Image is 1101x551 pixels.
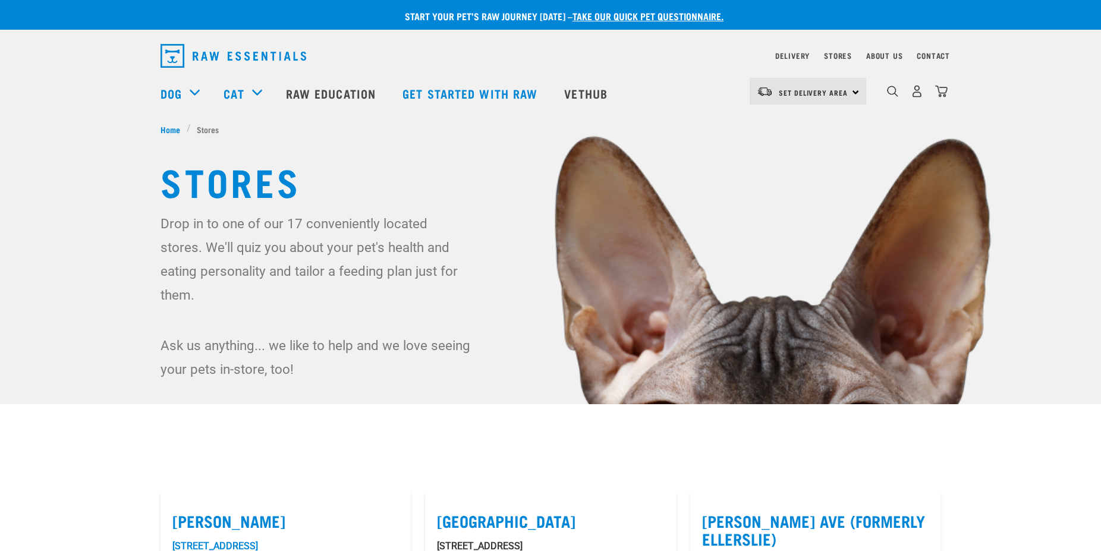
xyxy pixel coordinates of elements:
[887,86,898,97] img: home-icon-1@2x.png
[775,53,810,58] a: Delivery
[572,13,723,18] a: take our quick pet questionnaire.
[866,53,902,58] a: About Us
[911,85,923,97] img: user.png
[161,159,940,202] h1: Stores
[779,90,848,95] span: Set Delivery Area
[161,333,473,381] p: Ask us anything... we like to help and we love seeing your pets in-store, too!
[552,70,622,117] a: Vethub
[935,85,948,97] img: home-icon@2x.png
[161,123,180,136] span: Home
[161,123,187,136] a: Home
[824,53,852,58] a: Stores
[161,123,940,136] nav: breadcrumbs
[917,53,950,58] a: Contact
[274,70,391,117] a: Raw Education
[437,512,663,530] label: [GEOGRAPHIC_DATA]
[391,70,552,117] a: Get started with Raw
[161,84,182,102] a: Dog
[224,84,244,102] a: Cat
[702,512,929,548] label: [PERSON_NAME] Ave (Formerly Ellerslie)
[172,512,399,530] label: [PERSON_NAME]
[151,39,950,73] nav: dropdown navigation
[161,212,473,307] p: Drop in to one of our 17 conveniently located stores. We'll quiz you about your pet's health and ...
[757,86,773,97] img: van-moving.png
[161,44,306,68] img: Raw Essentials Logo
